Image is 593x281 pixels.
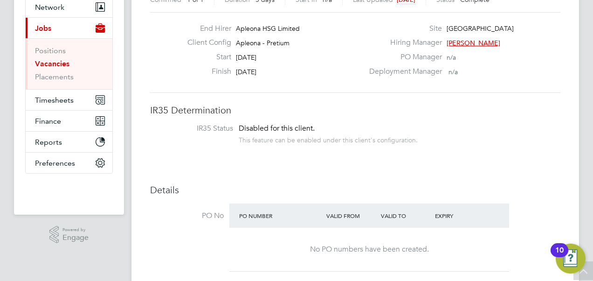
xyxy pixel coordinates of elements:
label: Site [364,24,442,34]
a: Powered byEngage [49,226,89,244]
label: PO No [150,211,224,221]
label: Client Config [180,38,231,48]
a: Placements [35,72,74,81]
div: 10 [555,250,564,262]
label: Deployment Manager [364,67,442,77]
div: Jobs [26,38,112,89]
a: Go to home page [25,183,113,198]
a: Positions [35,46,66,55]
label: IR35 Status [159,124,233,133]
label: End Hirer [180,24,231,34]
label: PO Manager [364,52,442,62]
div: Valid To [379,207,433,224]
div: PO Number [237,207,324,224]
span: Preferences [35,159,75,168]
span: [DATE] [236,68,256,76]
button: Open Resource Center, 10 new notifications [556,244,586,274]
label: Start [180,52,231,62]
span: Reports [35,138,62,147]
span: Jobs [35,24,51,33]
span: Apleona HSG Limited [236,24,300,33]
span: Engage [62,234,89,242]
span: n/a [448,68,458,76]
label: Finish [180,67,231,77]
button: Timesheets [26,90,112,110]
span: [PERSON_NAME] [447,39,500,47]
span: [DATE] [236,53,256,62]
span: Timesheets [35,96,74,105]
div: This feature can be enabled under this client's configuration. [239,133,418,144]
button: Preferences [26,153,112,173]
span: Finance [35,117,61,126]
span: Powered by [62,226,89,234]
span: Apleona - Pretium [236,39,290,47]
span: Disabled for this client. [239,124,315,133]
h3: IR35 Determination [150,104,560,116]
button: Finance [26,111,112,131]
span: Network [35,3,64,12]
span: n/a [447,53,456,62]
div: Expiry [433,207,487,224]
a: Vacancies [35,59,69,68]
button: Jobs [26,18,112,38]
label: Hiring Manager [364,38,442,48]
span: [GEOGRAPHIC_DATA] [447,24,514,33]
img: fastbook-logo-retina.png [26,183,113,198]
div: No PO numbers have been created. [239,245,500,254]
h3: Details [150,184,560,196]
div: Valid From [324,207,379,224]
button: Reports [26,132,112,152]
